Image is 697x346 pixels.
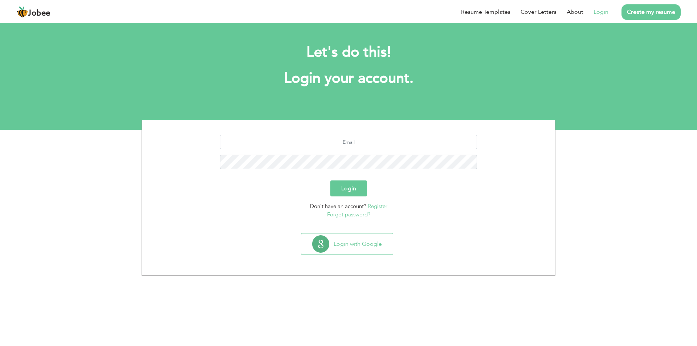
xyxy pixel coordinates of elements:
button: Login [330,180,367,196]
button: Login with Google [301,233,393,255]
input: Email [220,135,477,149]
img: jobee.io [16,6,28,18]
span: Jobee [28,9,50,17]
h2: Let's do this! [152,43,545,62]
a: Resume Templates [461,8,510,16]
a: Cover Letters [521,8,557,16]
a: About [567,8,583,16]
a: Login [594,8,608,16]
h1: Login your account. [152,69,545,88]
a: Register [368,203,387,210]
span: Don't have an account? [310,203,366,210]
a: Create my resume [621,4,681,20]
a: Forgot password? [327,211,370,218]
a: Jobee [16,6,50,18]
